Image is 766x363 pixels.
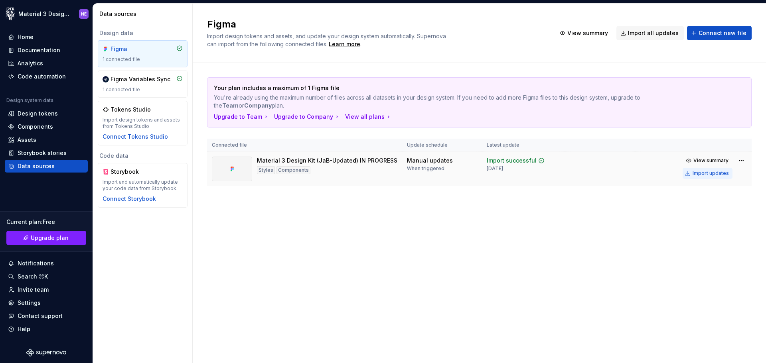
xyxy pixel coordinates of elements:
[103,117,183,130] div: Import design tokens and assets from Tokens Studio
[5,57,88,70] a: Analytics
[98,71,188,98] a: Figma Variables Sync1 connected file
[407,165,444,172] div: When triggered
[5,283,88,296] a: Invite team
[18,110,58,118] div: Design tokens
[274,113,340,121] button: Upgrade to Company
[329,40,360,48] a: Learn more
[683,155,732,166] button: View summary
[5,296,88,309] a: Settings
[6,9,15,19] div: [PERSON_NAME]
[99,10,189,18] div: Data sources
[18,149,67,157] div: Storybook stories
[257,166,275,174] div: Styles
[207,18,546,31] h2: Figma
[111,168,149,176] div: Storybook
[111,75,170,83] div: Figma Variables Sync
[5,70,88,83] a: Code automation
[26,349,66,357] svg: Supernova Logo
[214,84,689,92] p: Your plan includes a maximum of 1 Figma file
[616,26,684,40] button: Import all updates
[5,147,88,159] a: Storybook stories
[699,29,746,37] span: Connect new file
[5,107,88,120] a: Design tokens
[402,139,482,152] th: Update schedule
[103,56,183,63] div: 1 connected file
[244,102,272,109] b: Company
[6,231,86,245] a: Upgrade plan
[5,270,88,283] button: Search ⌘K
[556,26,613,40] button: View summary
[98,101,188,145] a: Tokens StudioImport design tokens and assets from Tokens StudioConnect Tokens Studio
[18,273,48,281] div: Search ⌘K
[103,195,156,203] button: Connect Storybook
[18,259,54,267] div: Notifications
[18,286,49,294] div: Invite team
[207,139,402,152] th: Connected file
[18,299,41,307] div: Settings
[693,157,728,164] span: View summary
[487,157,537,165] div: Import successful
[18,312,63,320] div: Contact support
[683,168,732,179] button: Import updates
[18,73,66,80] div: Code automation
[18,136,36,144] div: Assets
[482,139,565,152] th: Latest update
[345,113,392,121] button: View all plans
[18,59,43,67] div: Analytics
[103,179,183,192] div: Import and automatically update your code data from Storybook.
[98,152,188,160] div: Code data
[257,157,397,165] div: Material 3 Design Kit (JaB-Updated) IN PROGRESS
[5,160,88,173] a: Data sources
[18,33,34,41] div: Home
[98,29,188,37] div: Design data
[18,123,53,131] div: Components
[628,29,679,37] span: Import all updates
[111,45,149,53] div: Figma
[2,5,91,22] button: [PERSON_NAME]Material 3 Design Kit (JaB-Updated)NE
[6,218,86,226] div: Current plan : Free
[222,102,239,109] b: Team
[31,234,69,242] span: Upgrade plan
[214,94,689,110] p: You're already using the maximum number of files across all datasets in your design system. If yo...
[214,113,269,121] button: Upgrade to Team
[98,40,188,67] a: Figma1 connected file
[6,97,53,104] div: Design system data
[328,41,361,47] span: .
[18,10,69,18] div: Material 3 Design Kit (JaB-Updated)
[81,11,87,17] div: NE
[18,162,55,170] div: Data sources
[5,257,88,270] button: Notifications
[18,46,60,54] div: Documentation
[207,33,448,47] span: Import design tokens and assets, and update your design system automatically. Supernova can impor...
[687,26,752,40] button: Connect new file
[5,310,88,322] button: Contact support
[98,163,188,208] a: StorybookImport and automatically update your code data from Storybook.Connect Storybook
[567,29,608,37] span: View summary
[103,133,168,141] button: Connect Tokens Studio
[487,165,503,172] div: [DATE]
[5,120,88,133] a: Components
[5,44,88,57] a: Documentation
[5,31,88,43] a: Home
[5,133,88,146] a: Assets
[693,170,729,177] div: Import updates
[276,166,310,174] div: Components
[5,323,88,336] button: Help
[111,106,151,114] div: Tokens Studio
[407,157,453,165] div: Manual updates
[103,86,183,93] div: 1 connected file
[18,325,30,333] div: Help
